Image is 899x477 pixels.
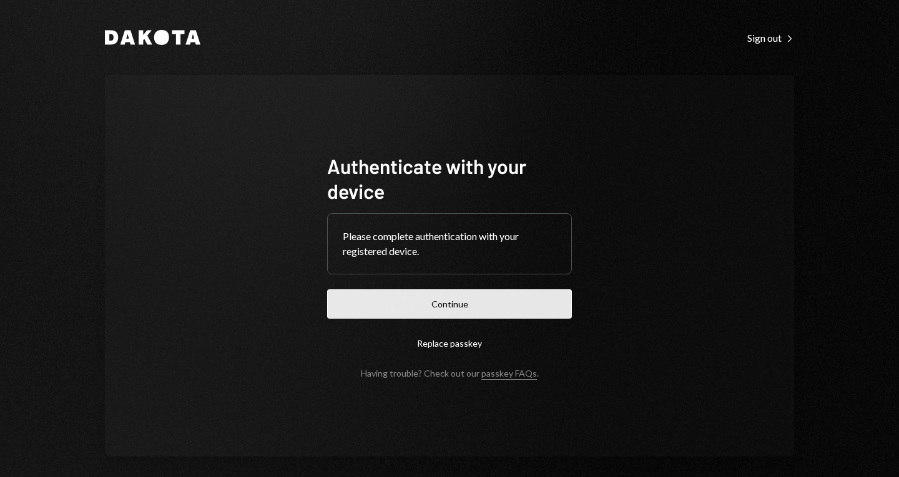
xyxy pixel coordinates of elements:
div: Please complete authentication with your registered device. [343,229,556,259]
div: Sign out [747,32,794,44]
div: Having trouble? Check out our . [361,368,539,378]
a: passkey FAQs [481,368,537,380]
button: Replace passkey [327,329,572,358]
button: Continue [327,289,572,319]
h1: Authenticate with your device [327,153,572,203]
a: Sign out [747,31,794,44]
